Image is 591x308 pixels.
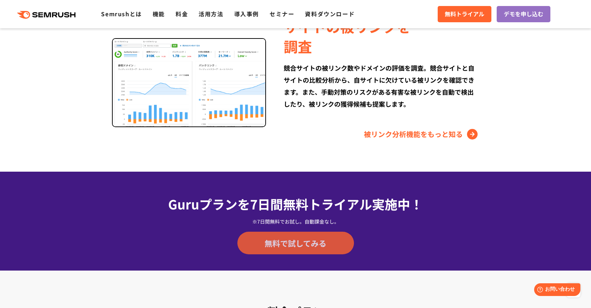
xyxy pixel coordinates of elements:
a: 無料で試してみる [237,232,354,254]
div: 競合サイトの被リンク数やドメインの評価を調査。競合サイトと自サイトの比較分析から、自サイトに欠けている被リンクを確認できます。また、手動対策のリスクがある有害な被リンクを自動で検出したり、被リン... [284,62,479,110]
a: 導入事例 [234,10,259,18]
div: サイトの被リンクを 調査 [284,17,479,56]
a: 料金 [176,10,188,18]
a: デモを申し込む [497,6,550,22]
span: デモを申し込む [504,10,543,19]
div: ※7日間無料でお試し。自動課金なし。 [110,218,481,225]
span: 無料で試してみる [265,238,326,248]
iframe: Help widget launcher [528,280,583,300]
a: 機能 [153,10,165,18]
a: 資料ダウンロード [305,10,355,18]
a: 活用方法 [199,10,223,18]
a: セミナー [270,10,294,18]
span: 無料トライアル実施中！ [283,195,423,213]
span: 無料トライアル [445,10,484,19]
a: 無料トライアル [438,6,491,22]
a: Semrushとは [101,10,142,18]
a: 被リンク分析機能をもっと知る [364,129,479,140]
div: Guruプランを7日間 [110,194,481,213]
